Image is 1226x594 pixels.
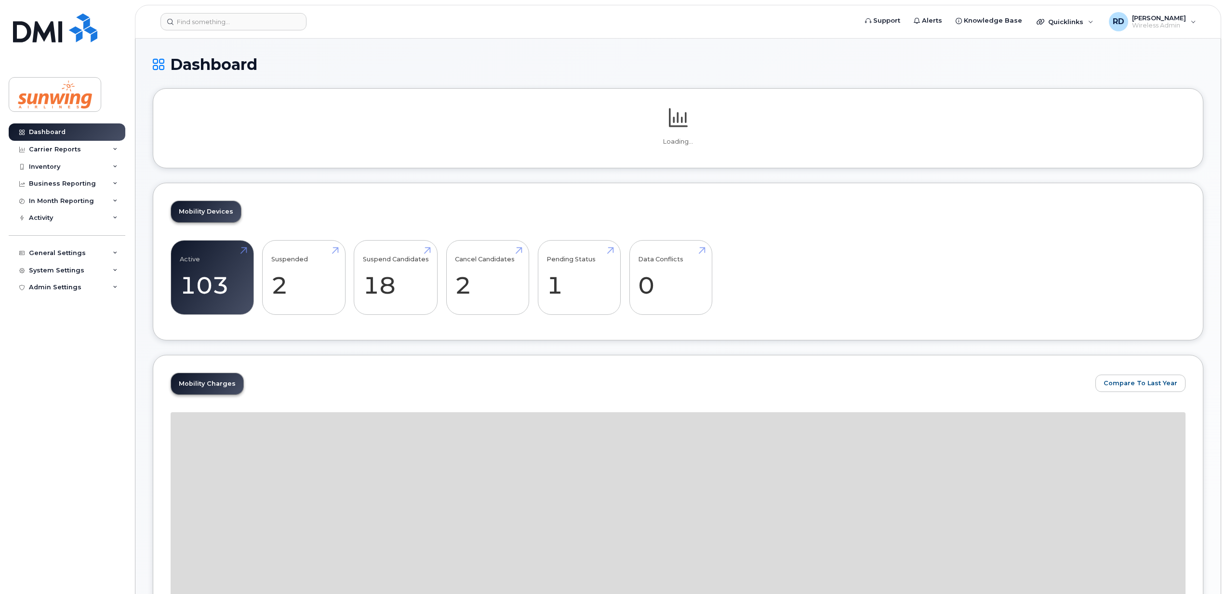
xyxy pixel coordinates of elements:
a: Mobility Devices [171,201,241,222]
a: Mobility Charges [171,373,243,394]
a: Suspend Candidates 18 [363,246,429,310]
button: Compare To Last Year [1095,375,1186,392]
a: Active 103 [180,246,245,310]
p: Loading... [171,137,1186,146]
a: Data Conflicts 0 [638,246,703,310]
a: Suspended 2 [271,246,336,310]
a: Pending Status 1 [546,246,612,310]
h1: Dashboard [153,56,1203,73]
a: Cancel Candidates 2 [455,246,520,310]
span: Compare To Last Year [1104,378,1177,388]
